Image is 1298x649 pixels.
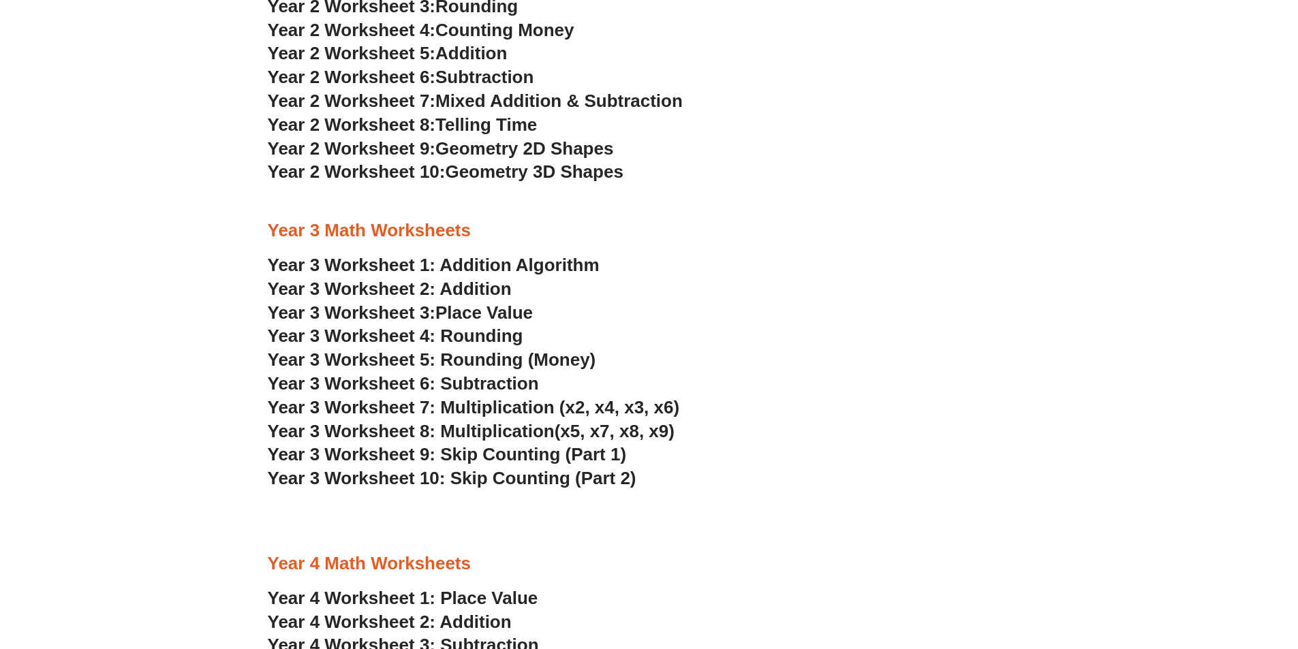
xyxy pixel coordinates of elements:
[268,219,1031,242] h3: Year 3 Math Worksheets
[268,20,436,40] span: Year 2 Worksheet 4:
[268,161,623,182] a: Year 2 Worksheet 10:Geometry 3D Shapes
[435,43,507,63] span: Addition
[268,43,436,63] span: Year 2 Worksheet 5:
[268,20,574,40] a: Year 2 Worksheet 4:Counting Money
[268,161,446,182] span: Year 2 Worksheet 10:
[268,302,436,323] span: Year 3 Worksheet 3:
[435,302,533,323] span: Place Value
[435,20,574,40] span: Counting Money
[435,138,613,159] span: Geometry 2D Shapes
[268,552,1031,575] h3: Year 4 Math Worksheets
[268,444,627,464] a: Year 3 Worksheet 9: Skip Counting (Part 1)
[268,302,534,323] a: Year 3 Worksheet 3:Place Value
[268,349,596,370] a: Year 3 Worksheet 5: Rounding (Money)
[268,43,508,63] a: Year 2 Worksheet 5:Addition
[435,114,537,135] span: Telling Time
[268,468,636,488] a: Year 3 Worksheet 10: Skip Counting (Part 2)
[1071,495,1298,649] iframe: Chat Widget
[268,373,539,394] a: Year 3 Worksheet 6: Subtraction
[268,279,512,299] a: Year 3 Worksheet 2: Addition
[555,421,675,441] span: (x5, x7, x8, x9)
[268,138,614,159] a: Year 2 Worksheet 9:Geometry 2D Shapes
[268,326,523,346] a: Year 3 Worksheet 4: Rounding
[268,421,555,441] span: Year 3 Worksheet 8: Multiplication
[268,588,538,608] a: Year 4 Worksheet 1: Place Value
[268,255,600,275] a: Year 3 Worksheet 1: Addition Algorithm
[268,612,512,632] a: Year 4 Worksheet 2: Addition
[268,114,436,135] span: Year 2 Worksheet 8:
[268,91,436,111] span: Year 2 Worksheet 7:
[268,397,680,417] a: Year 3 Worksheet 7: Multiplication (x2, x4, x3, x6)
[268,421,675,441] a: Year 3 Worksheet 8: Multiplication(x5, x7, x8, x9)
[445,161,623,182] span: Geometry 3D Shapes
[268,67,436,87] span: Year 2 Worksheet 6:
[435,91,683,111] span: Mixed Addition & Subtraction
[268,114,538,135] a: Year 2 Worksheet 8:Telling Time
[268,67,534,87] a: Year 2 Worksheet 6:Subtraction
[268,138,436,159] span: Year 2 Worksheet 9:
[435,67,534,87] span: Subtraction
[268,91,683,111] a: Year 2 Worksheet 7:Mixed Addition & Subtraction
